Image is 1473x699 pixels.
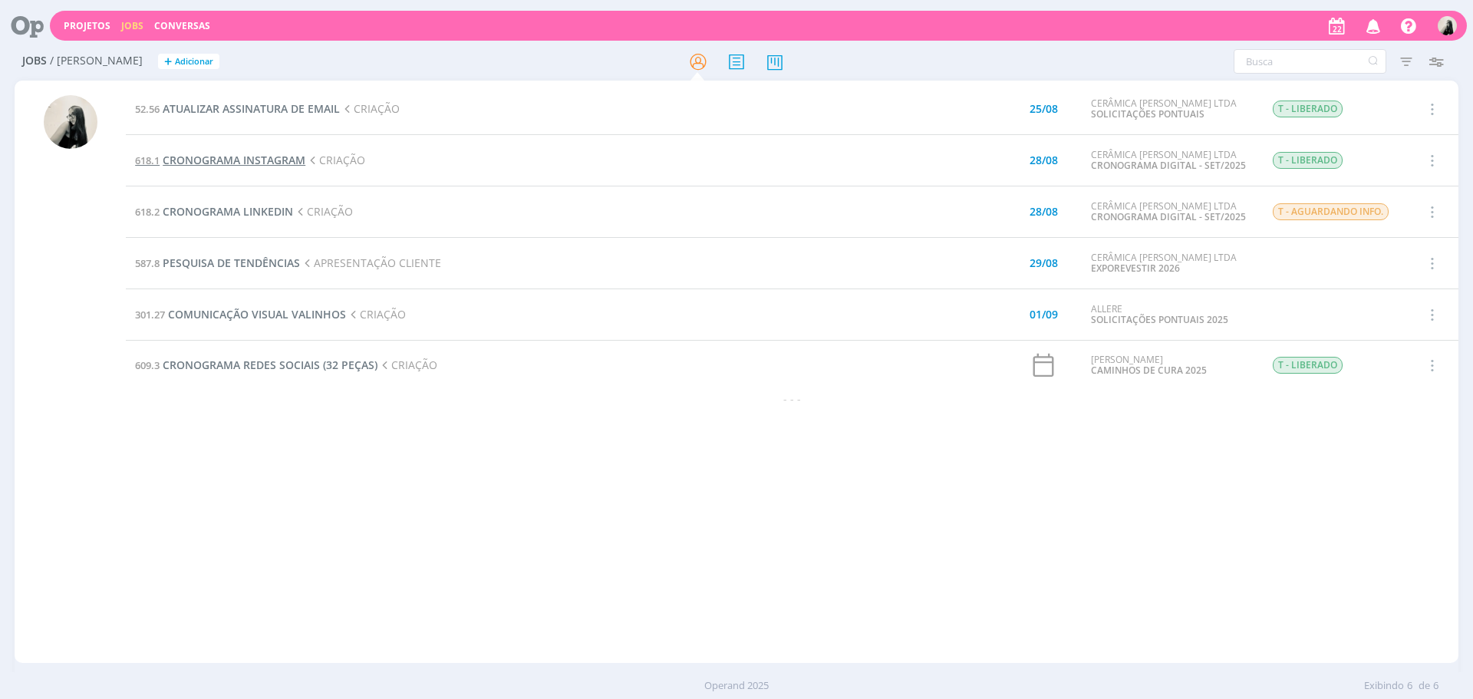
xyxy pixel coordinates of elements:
div: CERÂMICA [PERSON_NAME] LTDA [1091,98,1249,120]
span: 6 [1407,678,1412,694]
a: 618.1CRONOGRAMA INSTAGRAM [135,153,305,167]
span: / [PERSON_NAME] [50,54,143,68]
a: SOLICITAÇÕES PONTUAIS 2025 [1091,313,1228,326]
span: 587.8 [135,256,160,270]
span: PESQUISA DE TENDÊNCIAS [163,256,300,270]
span: Adicionar [175,57,213,67]
span: 301.27 [135,308,165,321]
button: Conversas [150,20,215,32]
a: 301.27COMUNICAÇÃO VISUAL VALINHOS [135,307,346,321]
span: T - LIBERADO [1273,357,1343,374]
a: CRONOGRAMA DIGITAL - SET/2025 [1091,210,1246,223]
button: Projetos [59,20,115,32]
img: R [1438,16,1457,35]
span: de [1419,678,1430,694]
div: 25/08 [1030,104,1058,114]
a: EXPOREVESTIR 2026 [1091,262,1180,275]
span: CRIAÇÃO [293,204,353,219]
span: CRIAÇÃO [340,101,400,116]
div: 01/09 [1030,309,1058,320]
span: 609.3 [135,358,160,372]
span: ATUALIZAR ASSINATURA DE EMAIL [163,101,340,116]
div: CERÂMICA [PERSON_NAME] LTDA [1091,201,1249,223]
button: Jobs [117,20,148,32]
input: Busca [1234,49,1386,74]
span: CRONOGRAMA LINKEDIN [163,204,293,219]
div: 29/08 [1030,258,1058,269]
span: + [164,54,172,70]
span: APRESENTAÇÃO CLIENTE [300,256,441,270]
span: 618.2 [135,205,160,219]
div: CERÂMICA [PERSON_NAME] LTDA [1091,150,1249,172]
a: 587.8PESQUISA DE TENDÊNCIAS [135,256,300,270]
span: COMUNICAÇÃO VISUAL VALINHOS [168,307,346,321]
div: 28/08 [1030,206,1058,217]
span: T - LIBERADO [1273,152,1343,169]
span: T - AGUARDANDO INFO. [1273,203,1389,220]
span: CRONOGRAMA REDES SOCIAIS (32 PEÇAS) [163,358,377,372]
a: CAMINHOS DE CURA 2025 [1091,364,1207,377]
span: CRIAÇÃO [377,358,437,372]
span: CRONOGRAMA INSTAGRAM [163,153,305,167]
span: Jobs [22,54,47,68]
button: R [1437,12,1458,39]
a: 618.2CRONOGRAMA LINKEDIN [135,204,293,219]
span: 618.1 [135,153,160,167]
a: Projetos [64,19,110,32]
a: 52.56ATUALIZAR ASSINATURA DE EMAIL [135,101,340,116]
img: R [44,95,97,149]
a: SOLICITAÇÕES PONTUAIS [1091,107,1204,120]
div: - - - [126,391,1458,407]
span: CRIAÇÃO [346,307,406,321]
span: 52.56 [135,102,160,116]
a: Jobs [121,19,143,32]
a: CRONOGRAMA DIGITAL - SET/2025 [1091,159,1246,172]
div: ALLERE [1091,304,1249,326]
a: Conversas [154,19,210,32]
div: [PERSON_NAME] [1091,354,1249,377]
button: +Adicionar [158,54,219,70]
span: 6 [1433,678,1438,694]
span: CRIAÇÃO [305,153,365,167]
div: CERÂMICA [PERSON_NAME] LTDA [1091,252,1249,275]
a: 609.3CRONOGRAMA REDES SOCIAIS (32 PEÇAS) [135,358,377,372]
span: Exibindo [1364,678,1404,694]
span: T - LIBERADO [1273,101,1343,117]
div: 28/08 [1030,155,1058,166]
